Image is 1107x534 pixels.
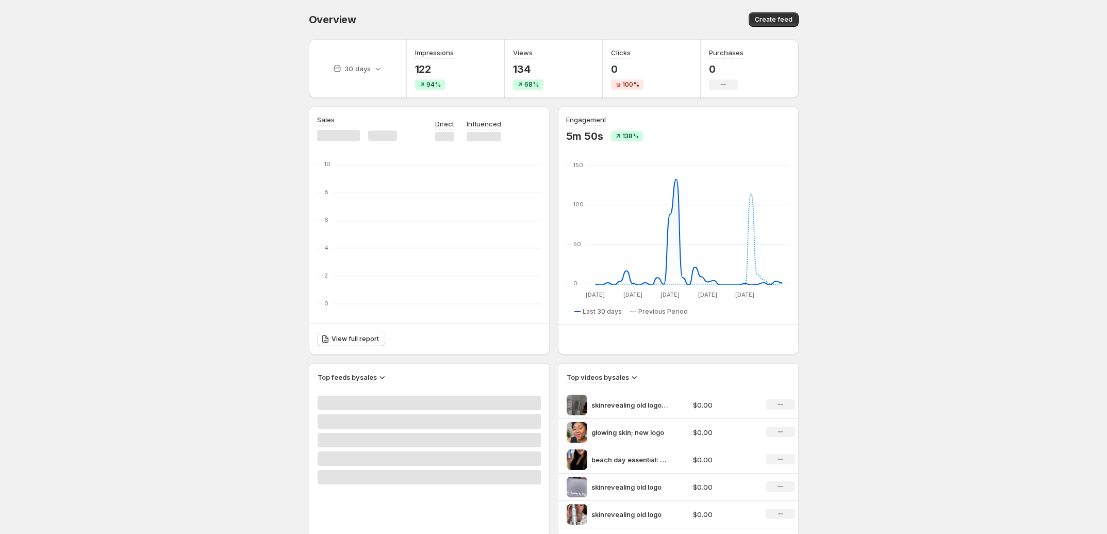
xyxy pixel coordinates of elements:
p: 5m 50s [566,130,603,142]
h3: Top videos by sales [567,372,629,382]
text: [DATE] [586,291,605,298]
text: 2 [324,272,328,279]
img: skinrevealing old logo [567,504,587,525]
text: 10 [324,160,331,168]
img: skinrevealing old logo [567,477,587,497]
text: 6 [324,216,328,223]
img: skinrevealing old logo/packaging [567,395,587,415]
h3: Clicks [611,47,631,58]
text: [DATE] [623,291,642,298]
h3: Purchases [709,47,743,58]
text: [DATE] [660,291,680,298]
p: 0 [709,63,743,75]
p: skinrevealing old logo [591,482,669,492]
p: 122 [415,63,454,75]
p: $0.00 [693,427,754,438]
text: [DATE] [698,291,717,298]
text: [DATE] [735,291,754,298]
text: 50 [573,240,581,248]
p: $0.00 [693,400,754,410]
span: Last 30 days [583,308,622,316]
text: 8 [324,188,328,196]
text: 4 [324,244,328,251]
text: 150 [573,161,583,169]
span: Overview [309,13,356,26]
h3: Engagement [566,115,606,125]
h3: Top feeds by sales [318,372,377,382]
h3: Impressions [415,47,454,58]
p: beach day essential: new logo [591,455,669,465]
a: View full report [317,332,385,346]
h3: Sales [317,115,335,125]
img: beach day essential: new logo [567,449,587,470]
text: 0 [324,300,328,307]
p: skinrevealing old logo [591,509,669,520]
span: View full report [332,335,379,343]
p: Influenced [467,119,501,129]
span: 100% [622,80,639,89]
text: 100 [573,201,584,208]
p: $0.00 [693,455,754,465]
span: Previous Period [638,308,688,316]
span: Create feed [755,15,792,24]
h3: Views [513,47,533,58]
p: glowing skin; new logo [591,427,669,438]
span: 94% [426,80,441,89]
img: glowing skin; new logo [567,422,587,443]
p: $0.00 [693,482,754,492]
text: 0 [573,280,577,287]
button: Create feed [749,12,799,27]
span: 138% [622,132,639,140]
p: Direct [435,119,454,129]
p: 0 [611,63,643,75]
p: 30 days [344,63,371,74]
p: $0.00 [693,509,754,520]
span: 68% [524,80,539,89]
p: skinrevealing old logo/packaging [591,400,669,410]
p: 134 [513,63,543,75]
